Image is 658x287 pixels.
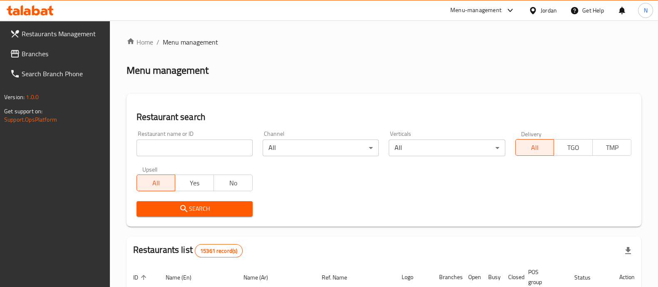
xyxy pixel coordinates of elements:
a: Search Branch Phone [3,64,110,84]
span: Search [143,204,246,214]
nav: breadcrumb [127,37,641,47]
input: Search for restaurant name or ID.. [137,140,253,156]
button: All [137,175,176,191]
span: Ref. Name [322,272,358,282]
a: Support.OpsPlatform [4,114,57,125]
div: Export file [618,241,638,261]
a: Restaurants Management [3,24,110,44]
span: ID [133,272,149,282]
button: No [214,175,253,191]
span: Name (En) [166,272,202,282]
span: 15361 record(s) [195,247,242,255]
button: All [515,139,554,156]
span: Yes [179,177,211,189]
button: TMP [592,139,631,156]
span: Version: [4,92,25,102]
label: Delivery [521,131,542,137]
div: Menu-management [450,5,502,15]
button: Search [137,201,253,217]
span: All [519,142,551,154]
span: No [217,177,249,189]
div: All [263,140,379,156]
a: Branches [3,44,110,64]
button: Yes [175,175,214,191]
span: Branches [22,49,103,59]
span: Search Branch Phone [22,69,103,79]
h2: Menu management [127,64,209,77]
div: Total records count [195,244,243,257]
span: TGO [557,142,589,154]
span: Status [574,272,601,282]
div: Jordan [541,6,557,15]
span: POS group [528,267,558,287]
span: TMP [596,142,628,154]
a: Home [127,37,153,47]
span: All [140,177,172,189]
label: Upsell [142,166,158,172]
span: Restaurants Management [22,29,103,39]
h2: Restaurant search [137,111,631,123]
li: / [156,37,159,47]
span: 1.0.0 [26,92,39,102]
h2: Restaurants list [133,244,243,257]
span: Menu management [163,37,218,47]
div: All [389,140,505,156]
span: N [643,6,647,15]
span: Name (Ar) [243,272,279,282]
span: Get support on: [4,106,42,117]
button: TGO [554,139,593,156]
